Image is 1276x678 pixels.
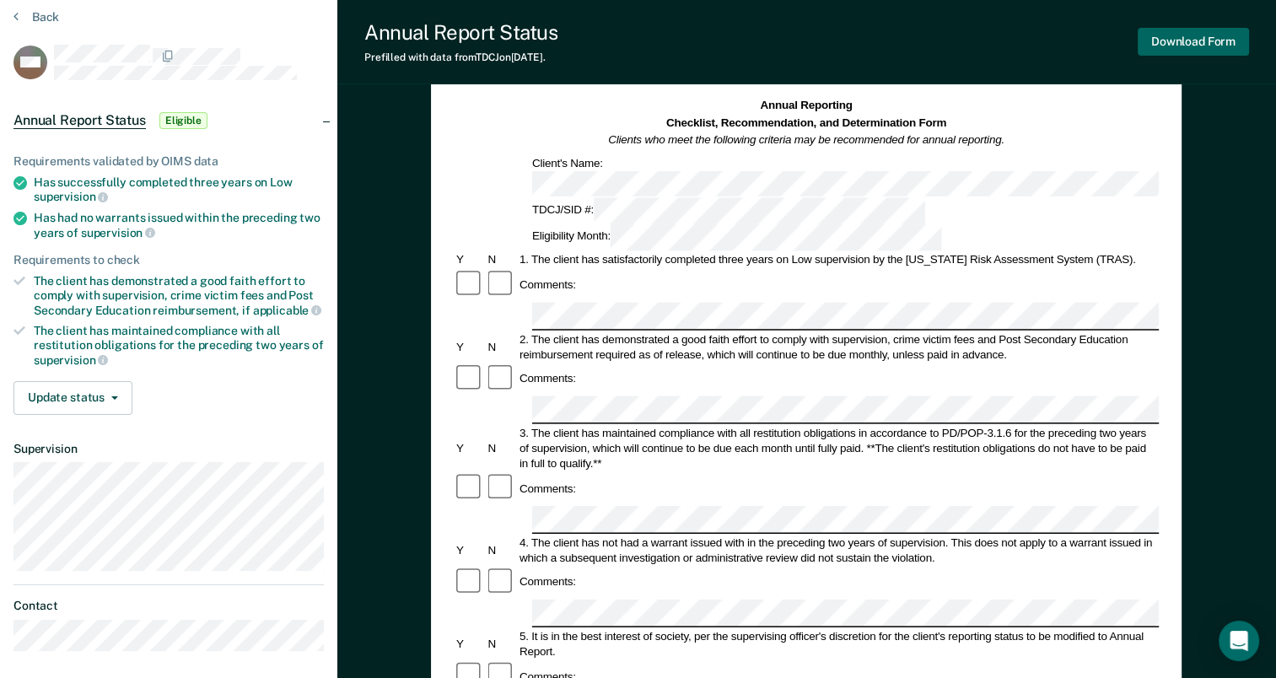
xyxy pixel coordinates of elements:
em: Clients who meet the following criteria may be recommended for annual reporting. [609,133,1005,146]
div: N [486,252,517,267]
div: Has successfully completed three years on Low [34,175,324,204]
div: Open Intercom Messenger [1219,621,1259,661]
div: Y [454,252,485,267]
div: 4. The client has not had a warrant issued with in the preceding two years of supervision. This d... [517,535,1159,565]
span: Eligible [159,112,207,129]
div: Y [454,339,485,354]
dt: Contact [13,599,324,613]
div: Eligibility Month: [530,224,945,250]
div: Annual Report Status [364,20,557,45]
div: N [486,339,517,354]
strong: Checklist, Recommendation, and Determination Form [666,116,946,129]
div: Comments: [517,277,579,293]
div: Comments: [517,481,579,496]
div: Y [454,542,485,557]
span: supervision [81,226,155,239]
div: Comments: [517,574,579,589]
div: Prefilled with data from TDCJ on [DATE] . [364,51,557,63]
span: Annual Report Status [13,112,146,129]
div: Requirements to check [13,253,324,267]
div: The client has demonstrated a good faith effort to comply with supervision, crime victim fees and... [34,274,324,317]
div: Comments: [517,371,579,386]
button: Download Form [1138,28,1249,56]
div: Y [454,440,485,455]
div: N [486,440,517,455]
div: 5. It is in the best interest of society, per the supervising officer's discretion for the client... [517,629,1159,659]
dt: Supervision [13,442,324,456]
div: N [486,542,517,557]
span: applicable [253,304,321,317]
button: Update status [13,381,132,415]
div: Has had no warrants issued within the preceding two years of [34,211,324,239]
button: Back [13,9,59,24]
div: 3. The client has maintained compliance with all restitution obligations in accordance to PD/POP-... [517,425,1159,471]
div: Y [454,637,485,652]
strong: Annual Reporting [761,100,853,112]
div: The client has maintained compliance with all restitution obligations for the preceding two years of [34,324,324,367]
div: N [486,637,517,652]
div: TDCJ/SID #: [530,198,928,224]
div: 1. The client has satisfactorily completed three years on Low supervision by the [US_STATE] Risk ... [517,252,1159,267]
span: supervision [34,190,108,203]
span: supervision [34,353,108,367]
div: 2. The client has demonstrated a good faith effort to comply with supervision, crime victim fees ... [517,331,1159,362]
div: Requirements validated by OIMS data [13,154,324,169]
